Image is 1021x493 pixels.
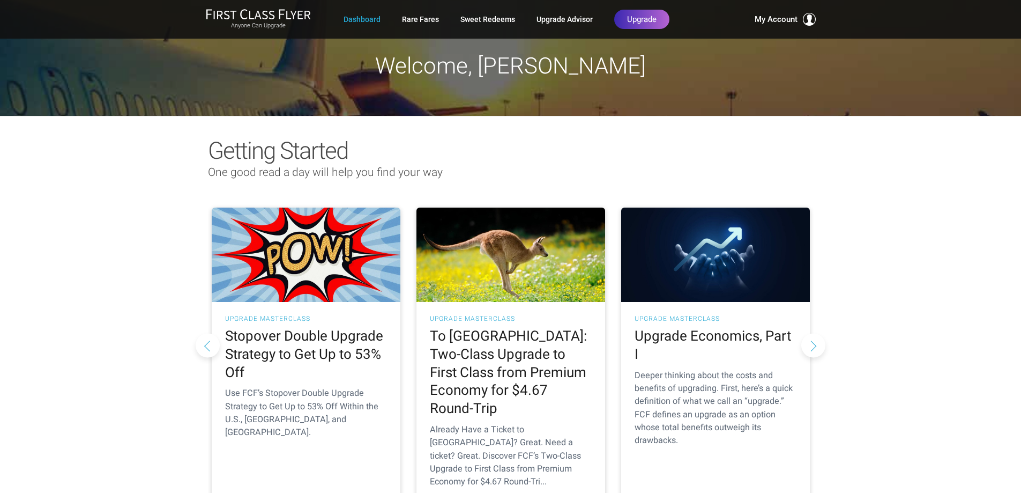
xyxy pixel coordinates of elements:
[536,10,593,29] a: Upgrade Advisor
[755,13,816,26] button: My Account
[755,13,798,26] span: My Account
[225,387,387,439] p: Use FCF’s Stopover Double Upgrade Strategy to Get Up to 53% Off Within the U.S., [GEOGRAPHIC_DATA...
[635,327,796,364] h2: Upgrade Economics, Part I
[208,137,348,165] span: Getting Started
[208,166,443,179] span: One good read a day will help you find your way
[225,327,387,381] h2: Stopover Double Upgrade Strategy to Get Up to 53% Off
[430,423,592,488] p: Already Have a Ticket to [GEOGRAPHIC_DATA]? Great. Need a ticket? Great. Discover FCF’s Two-Class...
[635,315,796,322] h3: UPGRADE MASTERCLASS
[375,53,646,79] span: Welcome, [PERSON_NAME]
[460,10,515,29] a: Sweet Redeems
[402,10,439,29] a: Rare Fares
[344,10,381,29] a: Dashboard
[614,10,669,29] a: Upgrade
[206,9,311,20] img: First Class Flyer
[225,315,387,322] h3: UPGRADE MASTERCLASS
[196,333,220,357] button: Previous slide
[430,315,592,322] h3: UPGRADE MASTERCLASS
[430,327,592,418] h2: To [GEOGRAPHIC_DATA]: Two-Class Upgrade to First Class from Premium Economy for $4.67 Round-Trip
[635,369,796,447] p: Deeper thinking about the costs and benefits of upgrading. First, here’s a quick definition of wh...
[206,22,311,30] small: Anyone Can Upgrade
[801,333,825,357] button: Next slide
[206,9,311,30] a: First Class FlyerAnyone Can Upgrade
